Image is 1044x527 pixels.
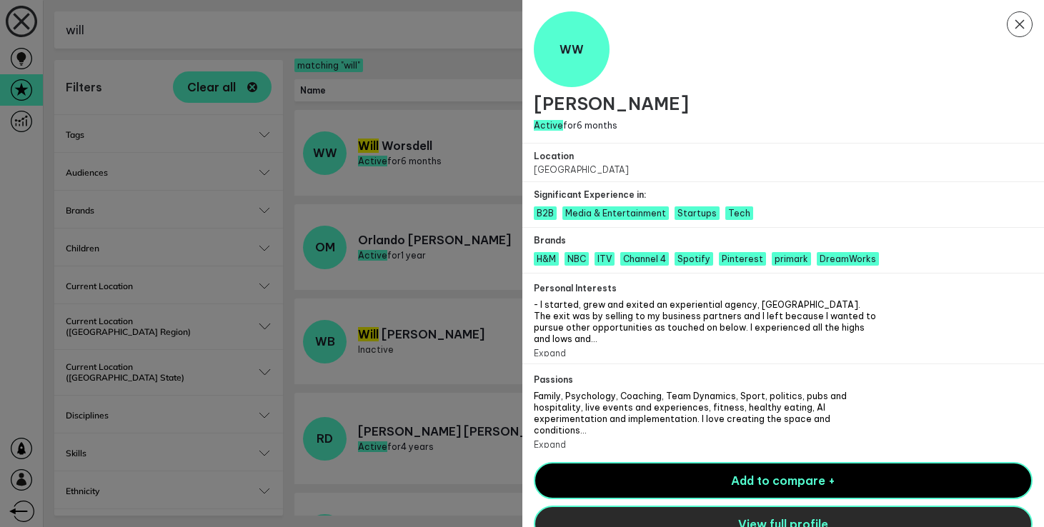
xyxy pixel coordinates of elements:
[534,93,1033,114] h1: [PERSON_NAME]
[534,462,1033,499] button: Add to compare +
[562,206,669,220] span: Media & Entertainment
[620,252,669,266] span: Channel 4
[534,439,566,450] button: Expand
[534,374,877,385] h2: Passions
[534,120,563,131] span: Active
[534,283,877,293] h2: Personal Interests
[595,252,615,266] span: ITV
[560,42,584,56] span: WW
[534,252,559,266] span: H&M
[675,206,720,220] span: Startups
[719,252,766,266] span: Pinterest
[534,120,617,131] span: for 6 months
[817,252,879,266] span: DreamWorks
[534,235,879,246] h2: Brands
[772,252,811,266] span: primark
[534,151,783,161] h2: Location
[534,189,753,200] h2: Significant Experience in:
[534,391,847,436] span: Family, Psychology, Coaching, Team Dynamics, Sport, politics, pubs and hospitality, live events a...
[731,473,835,488] span: Add to compare +
[725,206,753,220] span: Tech
[565,252,589,266] span: NBC
[534,164,783,175] p: [GEOGRAPHIC_DATA]
[534,299,876,344] span: - I started, grew and exited an experiential agency, [GEOGRAPHIC_DATA]. The exit was by selling t...
[534,348,566,358] button: Expand
[534,206,557,220] span: B2B
[675,252,713,266] span: Spotify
